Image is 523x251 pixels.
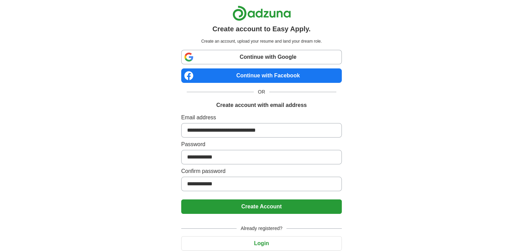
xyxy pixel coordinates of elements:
[232,6,291,21] img: Adzuna logo
[181,199,342,214] button: Create Account
[213,24,311,34] h1: Create account to Easy Apply.
[181,236,342,251] button: Login
[254,88,269,96] span: OR
[181,240,342,246] a: Login
[237,225,286,232] span: Already registered?
[181,50,342,64] a: Continue with Google
[181,167,342,175] label: Confirm password
[181,68,342,83] a: Continue with Facebook
[216,101,307,109] h1: Create account with email address
[183,38,340,44] p: Create an account, upload your resume and land your dream role.
[181,113,342,122] label: Email address
[181,140,342,149] label: Password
